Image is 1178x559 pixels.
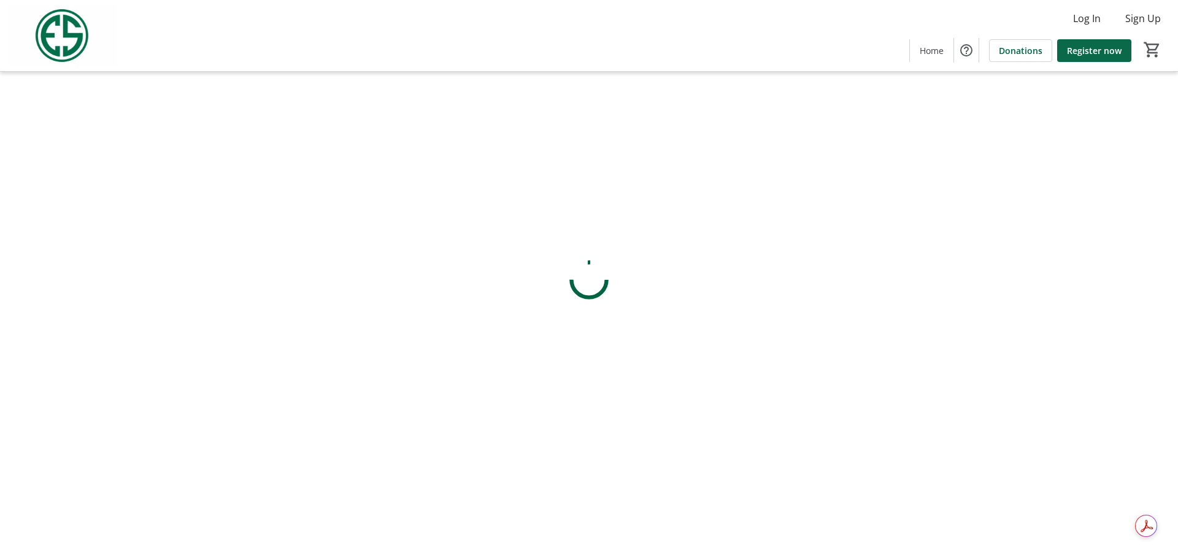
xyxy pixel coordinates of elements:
[1067,44,1122,57] span: Register now
[999,44,1042,57] span: Donations
[954,38,979,63] button: Help
[1141,39,1163,61] button: Cart
[910,39,953,62] a: Home
[1057,39,1131,62] a: Register now
[1125,11,1161,26] span: Sign Up
[1073,11,1101,26] span: Log In
[989,39,1052,62] a: Donations
[1063,9,1111,28] button: Log In
[7,5,117,66] img: Evans Scholars Foundation's Logo
[1115,9,1171,28] button: Sign Up
[920,44,944,57] span: Home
